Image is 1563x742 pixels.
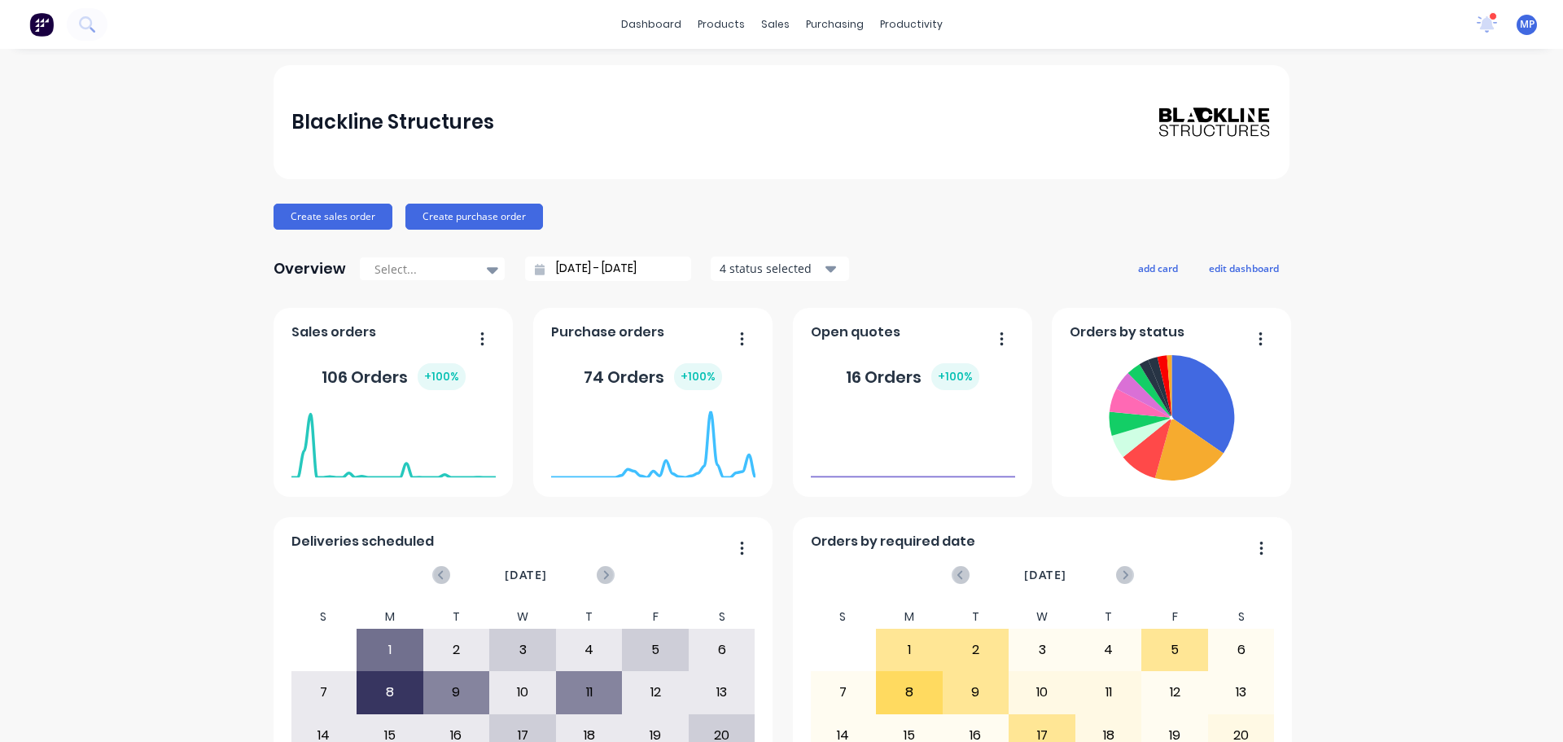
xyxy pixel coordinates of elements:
[811,323,900,342] span: Open quotes
[943,672,1009,713] div: 9
[943,630,1009,670] div: 2
[1520,17,1535,32] span: MP
[1158,106,1272,138] img: Blackline Structures
[29,12,54,37] img: Factory
[623,630,688,670] div: 5
[357,630,422,670] div: 1
[798,12,872,37] div: purchasing
[1208,605,1275,629] div: S
[490,672,555,713] div: 10
[623,672,688,713] div: 12
[811,672,876,713] div: 7
[711,257,849,281] button: 4 status selected
[551,323,664,342] span: Purchase orders
[418,363,466,390] div: + 100 %
[1127,257,1189,279] button: add card
[1141,605,1208,629] div: F
[1009,605,1075,629] div: W
[1009,672,1075,713] div: 10
[1209,630,1274,670] div: 6
[943,605,1009,629] div: T
[1076,672,1141,713] div: 11
[877,672,942,713] div: 8
[291,323,376,342] span: Sales orders
[690,630,755,670] div: 6
[810,605,877,629] div: S
[720,260,822,277] div: 4 status selected
[1076,630,1141,670] div: 4
[424,672,489,713] div: 9
[811,532,975,551] span: Orders by required date
[424,630,489,670] div: 2
[872,12,951,37] div: productivity
[1009,630,1075,670] div: 3
[622,605,689,629] div: F
[876,605,943,629] div: M
[1142,672,1207,713] div: 12
[274,204,392,230] button: Create sales order
[877,630,942,670] div: 1
[674,363,722,390] div: + 100 %
[931,363,979,390] div: + 100 %
[357,672,422,713] div: 8
[557,672,622,713] div: 11
[405,204,543,230] button: Create purchase order
[1075,605,1142,629] div: T
[613,12,690,37] a: dashboard
[689,605,755,629] div: S
[690,672,755,713] div: 13
[753,12,798,37] div: sales
[505,566,547,584] span: [DATE]
[556,605,623,629] div: T
[357,605,423,629] div: M
[1024,566,1066,584] span: [DATE]
[291,672,357,713] div: 7
[423,605,490,629] div: T
[490,630,555,670] div: 3
[584,363,722,390] div: 74 Orders
[291,106,494,138] div: Blackline Structures
[489,605,556,629] div: W
[291,605,357,629] div: S
[274,252,346,285] div: Overview
[322,363,466,390] div: 106 Orders
[1198,257,1289,279] button: edit dashboard
[557,630,622,670] div: 4
[1070,323,1184,342] span: Orders by status
[690,12,753,37] div: products
[1209,672,1274,713] div: 13
[1142,630,1207,670] div: 5
[846,363,979,390] div: 16 Orders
